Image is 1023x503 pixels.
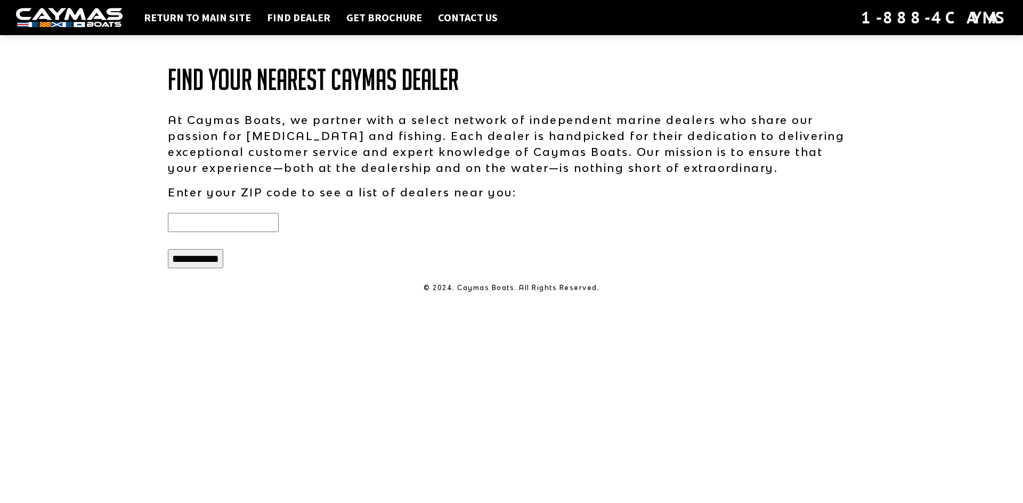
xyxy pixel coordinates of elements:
[262,11,336,24] a: Find Dealer
[168,112,855,176] p: At Caymas Boats, we partner with a select network of independent marine dealers who share our pas...
[168,64,855,96] h1: Find Your Nearest Caymas Dealer
[433,11,503,24] a: Contact Us
[139,11,256,24] a: Return to main site
[168,283,855,293] p: © 2024. Caymas Boats. All Rights Reserved.
[341,11,427,24] a: Get Brochure
[168,184,855,200] p: Enter your ZIP code to see a list of dealers near you:
[16,8,123,28] img: white-logo-c9c8dbefe5ff5ceceb0f0178aa75bf4bb51f6bca0971e226c86eb53dfe498488.png
[861,6,1007,29] div: 1-888-4CAYMAS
